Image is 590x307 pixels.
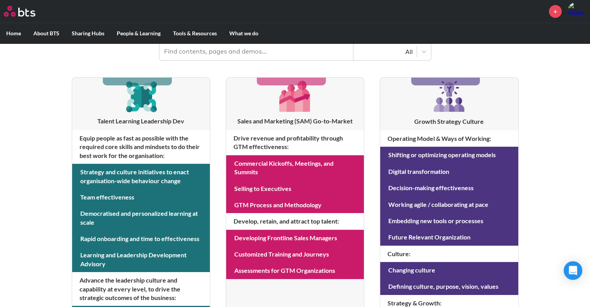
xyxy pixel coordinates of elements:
[226,130,364,155] h4: Drive revenue and profitability through GTM effectiveness :
[226,117,364,125] h3: Sales and Marketing (SAM) Go-to-Market
[357,47,413,56] div: All
[223,23,265,43] label: What we do
[159,43,353,60] input: Find contents, pages and demos...
[380,130,518,147] h4: Operating Model & Ways of Working :
[226,213,364,229] h4: Develop, retain, and attract top talent :
[66,23,111,43] label: Sharing Hubs
[380,246,518,262] h4: Culture :
[431,78,468,115] img: [object Object]
[564,261,582,280] div: Open Intercom Messenger
[568,2,586,21] img: Aidan Crockett
[72,117,210,125] h3: Talent Learning Leadership Dev
[27,23,66,43] label: About BTS
[380,117,518,126] h3: Growth Strategy Culture
[568,2,586,21] a: Profile
[123,78,159,114] img: [object Object]
[277,78,313,114] img: [object Object]
[72,130,210,164] h4: Equip people as fast as possible with the required core skills and mindsets to do their best work...
[111,23,167,43] label: People & Learning
[549,5,562,18] a: +
[72,272,210,306] h4: Advance the leadership culture and capability at every level, to drive the strategic outcomes of ...
[167,23,223,43] label: Tools & Resources
[4,6,35,17] img: BTS Logo
[4,6,50,17] a: Go home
